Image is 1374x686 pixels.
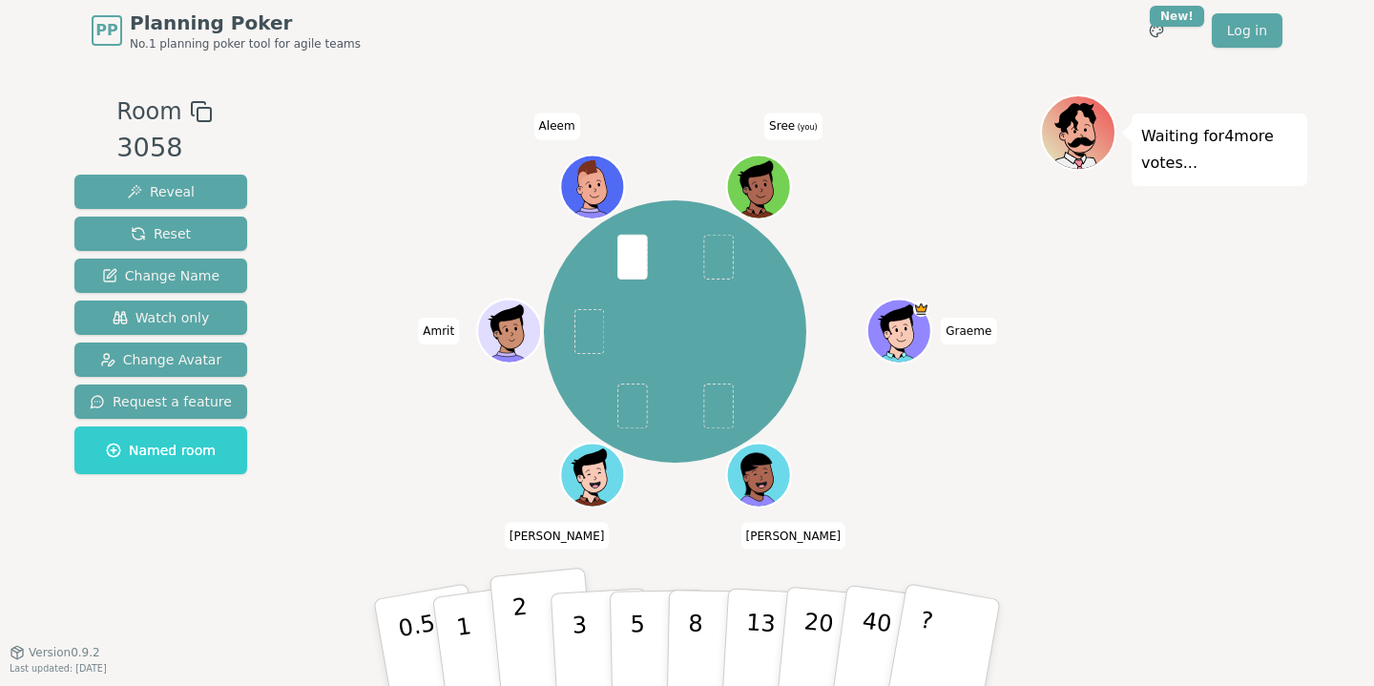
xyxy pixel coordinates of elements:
[1141,123,1298,177] p: Waiting for 4 more votes...
[913,301,929,318] span: Graeme is the host
[74,217,247,251] button: Reset
[74,301,247,335] button: Watch only
[74,259,247,293] button: Change Name
[74,385,247,419] button: Request a feature
[505,523,610,550] span: Click to change your name
[534,113,580,139] span: Click to change your name
[74,175,247,209] button: Reveal
[127,182,195,201] span: Reveal
[728,157,788,218] button: Click to change your avatar
[74,343,247,377] button: Change Avatar
[795,123,818,132] span: (you)
[1212,13,1282,48] a: Log in
[131,224,191,243] span: Reset
[1150,6,1204,27] div: New!
[764,113,822,139] span: Click to change your name
[941,318,996,344] span: Click to change your name
[116,94,181,129] span: Room
[106,441,216,460] span: Named room
[102,266,219,285] span: Change Name
[10,663,107,674] span: Last updated: [DATE]
[95,19,117,42] span: PP
[130,36,361,52] span: No.1 planning poker tool for agile teams
[418,318,459,344] span: Click to change your name
[1139,13,1174,48] button: New!
[741,523,846,550] span: Click to change your name
[90,392,232,411] span: Request a feature
[100,350,222,369] span: Change Avatar
[74,426,247,474] button: Named room
[116,129,212,168] div: 3058
[92,10,361,52] a: PPPlanning PokerNo.1 planning poker tool for agile teams
[113,308,210,327] span: Watch only
[29,645,100,660] span: Version 0.9.2
[10,645,100,660] button: Version0.9.2
[130,10,361,36] span: Planning Poker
